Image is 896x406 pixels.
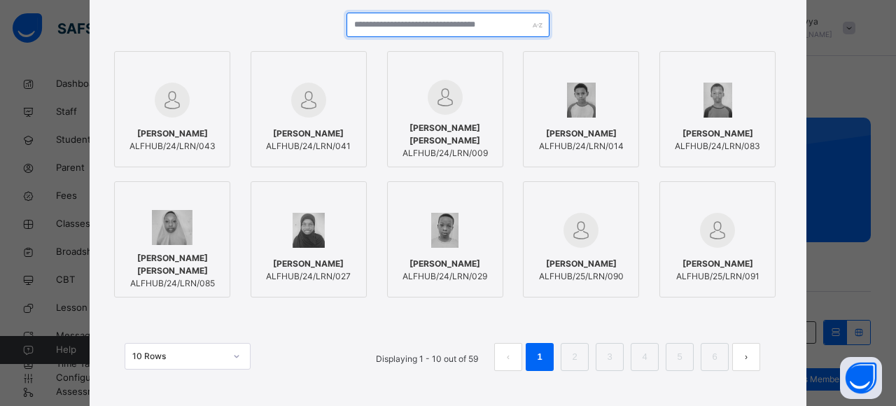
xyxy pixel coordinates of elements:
span: [PERSON_NAME] [129,127,216,140]
span: [PERSON_NAME] [539,258,624,270]
span: ALFHUB/24/LRN/043 [129,140,216,153]
img: default.svg [700,213,735,248]
span: ALFHUB/25/LRN/091 [676,270,759,283]
a: 3 [603,348,616,366]
a: 1 [533,348,546,366]
span: ALFHUB/24/LRN/041 [266,140,351,153]
span: [PERSON_NAME] [539,127,624,140]
span: ALFHUB/24/LRN/029 [402,270,487,283]
li: 2 [561,343,589,371]
li: Displaying 1 - 10 out of 59 [365,343,489,371]
img: default.svg [155,83,190,118]
button: Open asap [840,357,882,399]
span: [PERSON_NAME] [266,258,351,270]
span: ALFHUB/25/LRN/090 [539,270,624,283]
span: ALFHUB/24/LRN/014 [539,140,624,153]
li: 6 [701,343,729,371]
img: ALFHUB_24_LRN_029.png [431,213,458,248]
img: default.svg [563,213,598,248]
button: prev page [494,343,522,371]
span: [PERSON_NAME] [266,127,351,140]
li: 下一页 [732,343,760,371]
button: next page [732,343,760,371]
img: default.svg [428,80,463,115]
a: 4 [638,348,651,366]
a: 5 [673,348,686,366]
span: [PERSON_NAME] [676,258,759,270]
div: 10 Rows [132,350,225,363]
img: default.svg [291,83,326,118]
span: ALFHUB/24/LRN/083 [675,140,760,153]
li: 4 [631,343,659,371]
span: ALFHUB/24/LRN/009 [395,147,496,160]
span: ALFHUB/24/LRN/085 [122,277,223,290]
img: ALFHUB_24_LRN_085.png [152,210,193,245]
li: 上一页 [494,343,522,371]
img: ALFHUB_24_LRN_084.png [567,83,595,118]
span: [PERSON_NAME] [402,258,487,270]
span: [PERSON_NAME] [675,127,760,140]
li: 3 [596,343,624,371]
li: 5 [666,343,694,371]
img: ALFHUB_24_LRN_083.png [703,83,732,118]
a: 2 [568,348,581,366]
span: [PERSON_NAME] [PERSON_NAME] [122,252,223,277]
img: ALFHUB_24_LRN_027.png [293,213,325,248]
span: [PERSON_NAME] [PERSON_NAME] [395,122,496,147]
li: 1 [526,343,554,371]
span: ALFHUB/24/LRN/027 [266,270,351,283]
a: 6 [708,348,721,366]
